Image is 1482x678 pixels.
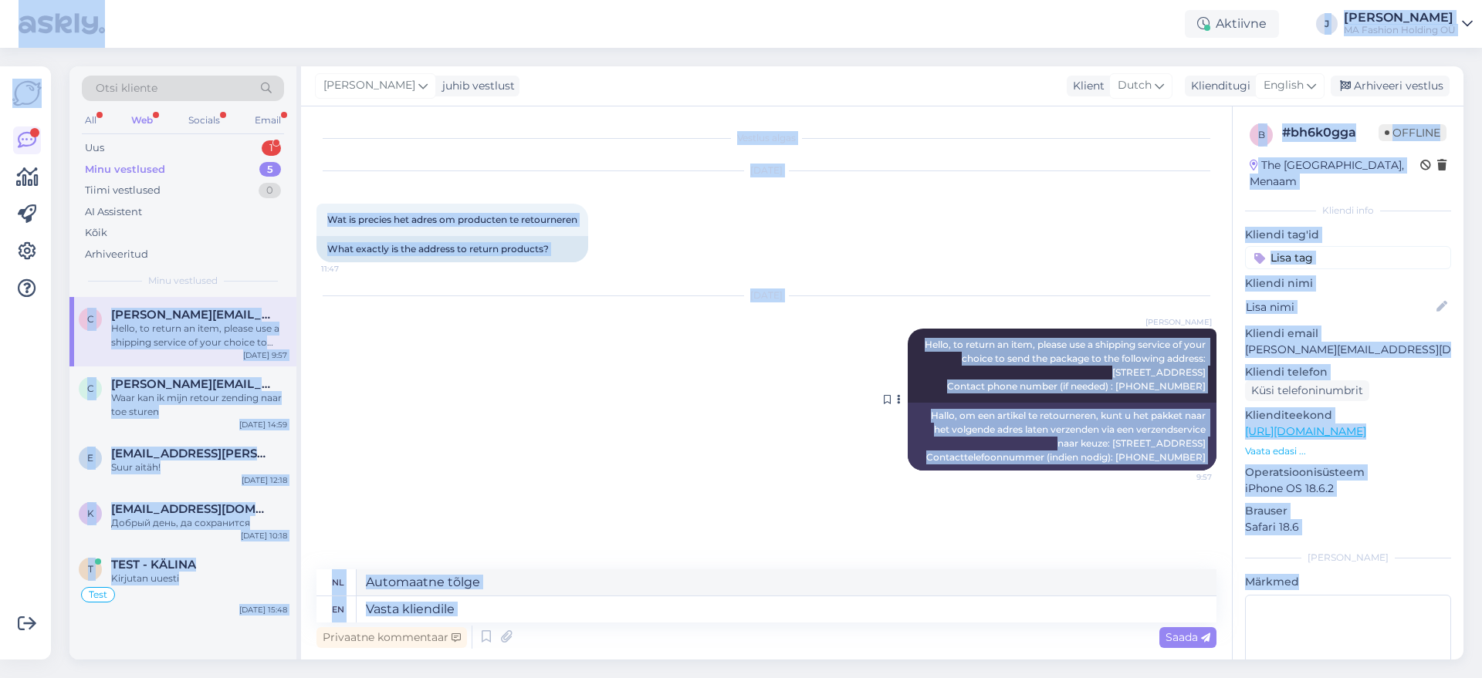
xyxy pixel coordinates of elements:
[1245,444,1451,458] p: Vaata edasi ...
[111,516,287,530] div: Добрый день, да сохранится
[1245,519,1451,535] p: Safari 18.6
[316,627,467,648] div: Privaatne kommentaar
[1344,12,1456,24] div: [PERSON_NAME]
[243,349,287,361] div: [DATE] 9:57
[89,590,107,599] span: Test
[85,247,148,262] div: Arhiveeritud
[1245,407,1451,423] p: Klienditeekond
[1245,424,1366,438] a: [URL][DOMAIN_NAME]
[323,77,415,94] span: [PERSON_NAME]
[1245,246,1451,269] input: Lisa tag
[1245,204,1451,218] div: Kliendi info
[111,377,272,391] span: c.terpstra@gmail.com
[1331,76,1450,96] div: Arhiveeri vestlus
[87,313,94,325] span: c
[85,204,142,220] div: AI Assistent
[111,308,272,322] span: c.terpstra@gmail.com
[259,183,281,198] div: 0
[316,164,1216,177] div: [DATE]
[128,110,156,130] div: Web
[85,183,161,198] div: Tiimi vestlused
[111,391,287,419] div: Waar kan ik mijn retour zending naar toe sturen
[925,339,1208,392] span: Hello, to return an item, please use a shipping service of your choice to send the package to the...
[1264,77,1304,94] span: English
[1246,299,1433,315] input: Lisa nimi
[96,80,157,96] span: Otsi kliente
[1166,630,1210,644] span: Saada
[1118,77,1152,94] span: Dutch
[252,110,284,130] div: Email
[1245,551,1451,565] div: [PERSON_NAME]
[87,452,93,464] span: E
[1245,574,1451,590] p: Märkmed
[332,569,344,595] div: nl
[242,474,287,486] div: [DATE] 12:18
[1245,380,1369,401] div: Küsi telefoninumbrit
[332,596,344,622] div: en
[1344,12,1473,36] a: [PERSON_NAME]MA Fashion Holding OÜ
[241,530,287,541] div: [DATE] 10:18
[85,162,165,177] div: Minu vestlused
[1250,157,1420,190] div: The [GEOGRAPHIC_DATA], Menaam
[1245,342,1451,358] p: [PERSON_NAME][EMAIL_ADDRESS][DOMAIN_NAME]
[239,419,287,430] div: [DATE] 14:59
[1258,129,1265,140] span: b
[111,502,272,516] span: kortan64@bk.ru
[12,79,42,108] img: Askly Logo
[316,288,1216,302] div: [DATE]
[262,140,281,156] div: 1
[1154,471,1212,483] span: 9:57
[87,383,94,394] span: c
[1245,227,1451,243] p: Kliendi tag'id
[259,162,281,177] div: 5
[111,460,287,474] div: Suur aitäh!
[88,563,93,575] span: T
[321,263,379,275] span: 11:47
[1245,481,1451,497] p: iPhone OS 18.6.2
[111,558,196,572] span: TEST - KÄLINA
[148,274,218,288] span: Minu vestlused
[111,447,272,460] span: Eeva.schneider@gmail.com
[1067,78,1105,94] div: Klient
[239,604,287,616] div: [DATE] 15:48
[1245,326,1451,342] p: Kliendi email
[82,110,100,130] div: All
[1316,13,1338,35] div: J
[908,403,1216,471] div: Hallo, om een artikel te retourneren, kunt u het pakket naar het volgende adres laten verzenden v...
[111,572,287,585] div: Kirjutan uuesti
[1344,24,1456,36] div: MA Fashion Holding OÜ
[111,322,287,349] div: Hello, to return an item, please use a shipping service of your choice to send the package to the...
[87,508,94,519] span: k
[1245,364,1451,380] p: Kliendi telefon
[85,225,107,241] div: Kõik
[436,78,515,94] div: juhib vestlust
[316,131,1216,145] div: Vestlus algas
[1145,316,1212,328] span: [PERSON_NAME]
[1245,275,1451,292] p: Kliendi nimi
[1185,78,1250,94] div: Klienditugi
[1245,503,1451,519] p: Brauser
[327,214,577,225] span: Wat is precies het adres om producten te retourneren
[85,140,104,156] div: Uus
[1185,10,1279,38] div: Aktiivne
[1282,123,1379,142] div: # bh6k0gga
[185,110,223,130] div: Socials
[1379,124,1446,141] span: Offline
[1245,464,1451,481] p: Operatsioonisüsteem
[316,236,588,262] div: What exactly is the address to return products?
